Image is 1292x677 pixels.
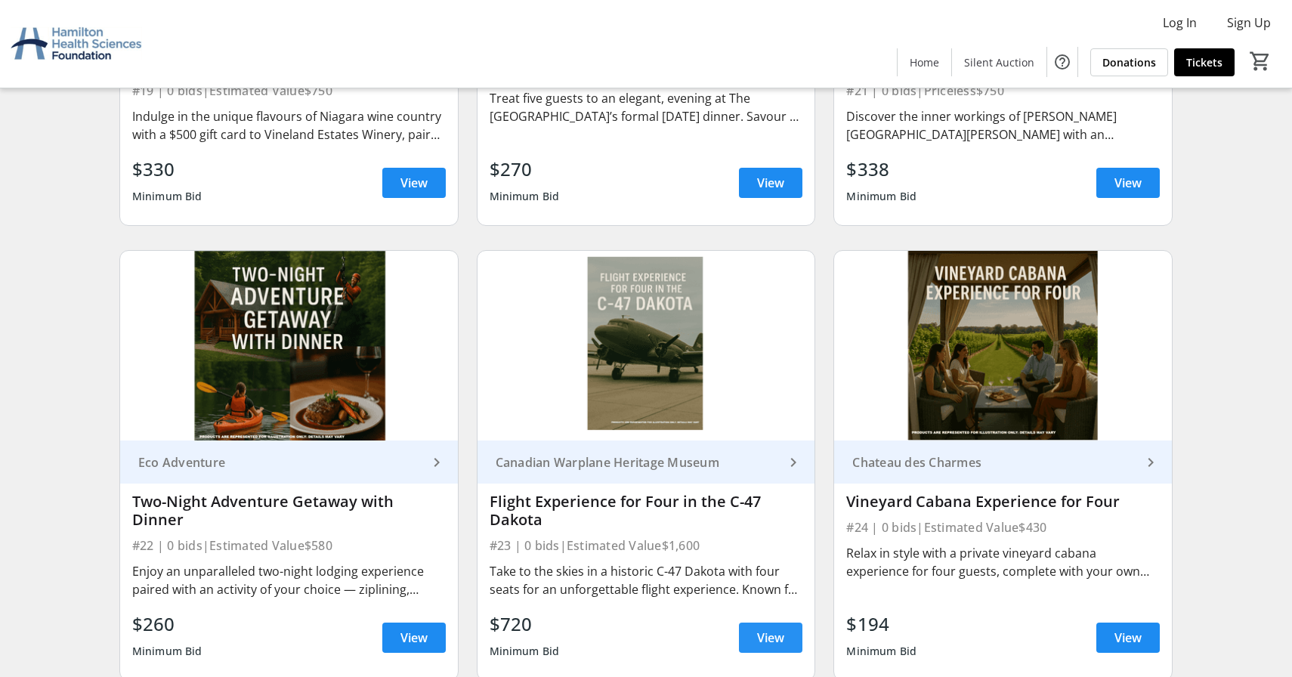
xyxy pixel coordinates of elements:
mat-icon: keyboard_arrow_right [428,453,446,471]
a: View [739,623,802,653]
div: Two-Night Adventure Getaway with Dinner [132,493,446,529]
img: Two-Night Adventure Getaway with Dinner [120,251,458,441]
div: Treat five guests to an elegant, evening at The [GEOGRAPHIC_DATA]’s formal [DATE] dinner. Savour ... [490,89,803,125]
button: Help [1047,47,1077,77]
span: Log In [1163,14,1197,32]
div: Canadian Warplane Heritage Museum [490,455,785,470]
span: Home [910,54,939,70]
div: $194 [846,611,916,638]
a: Silent Auction [952,48,1046,76]
span: View [400,629,428,647]
div: #21 | 0 bids | Priceless $750 [846,80,1160,101]
span: Tickets [1186,54,1222,70]
a: View [1096,168,1160,198]
div: $338 [846,156,916,183]
a: Eco Adventure [120,441,458,484]
a: Canadian Warplane Heritage Museum [478,441,815,484]
a: Tickets [1174,48,1235,76]
div: Vineyard Cabana Experience for Four [846,493,1160,511]
span: View [400,174,428,192]
div: Flight Experience for Four in the C-47 Dakota [490,493,803,529]
a: View [382,623,446,653]
div: Eco Adventure [132,455,428,470]
div: Minimum Bid [846,638,916,665]
div: #23 | 0 bids | Estimated Value $1,600 [490,535,803,556]
span: Sign Up [1227,14,1271,32]
div: $330 [132,156,202,183]
div: Minimum Bid [132,638,202,665]
mat-icon: keyboard_arrow_right [784,453,802,471]
button: Sign Up [1215,11,1283,35]
button: Cart [1247,48,1274,75]
span: View [1114,629,1142,647]
a: View [739,168,802,198]
div: #19 | 0 bids | Estimated Value $750 [132,80,446,101]
a: View [382,168,446,198]
span: View [757,174,784,192]
div: Indulge in the unique flavours of Niagara wine country with a $500 gift card to Vineland Estates ... [132,107,446,144]
div: Minimum Bid [490,183,560,210]
a: Chateau des Charmes [834,441,1172,484]
div: Minimum Bid [846,183,916,210]
span: Donations [1102,54,1156,70]
div: #24 | 0 bids | Estimated Value $430 [846,517,1160,538]
div: Minimum Bid [132,183,202,210]
img: Vineyard Cabana Experience for Four [834,251,1172,441]
div: Minimum Bid [490,638,560,665]
img: Flight Experience for Four in the C-47 Dakota [478,251,815,441]
div: Chateau des Charmes [846,455,1142,470]
div: Relax in style with a private vineyard cabana experience for four guests, complete with your own ... [846,544,1160,580]
div: $270 [490,156,560,183]
div: Take to the skies in a historic C-47 Dakota with four seats for an unforgettable flight experienc... [490,562,803,598]
div: Discover the inner workings of [PERSON_NAME][GEOGRAPHIC_DATA][PERSON_NAME] with an exclusive, gui... [846,107,1160,144]
span: View [1114,174,1142,192]
mat-icon: keyboard_arrow_right [1142,453,1160,471]
a: View [1096,623,1160,653]
a: Donations [1090,48,1168,76]
button: Log In [1151,11,1209,35]
span: View [757,629,784,647]
div: #22 | 0 bids | Estimated Value $580 [132,535,446,556]
span: Silent Auction [964,54,1034,70]
div: $260 [132,611,202,638]
div: $720 [490,611,560,638]
div: Enjoy an unparalleled two-night lodging experience paired with an activity of your choice — zipli... [132,562,446,598]
img: Hamilton Health Sciences Foundation's Logo [9,6,144,82]
a: Home [898,48,951,76]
